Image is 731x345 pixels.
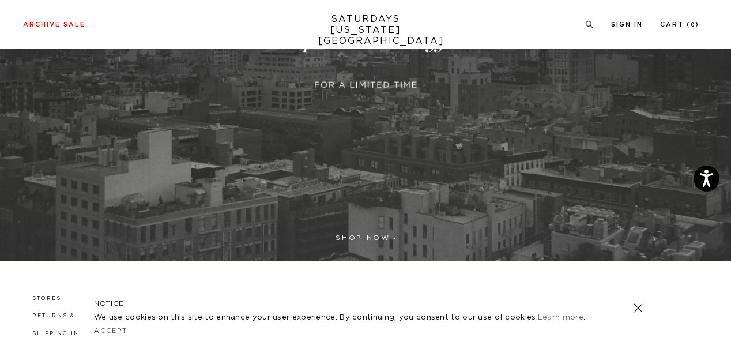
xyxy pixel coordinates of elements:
[660,21,699,28] a: Cart (0)
[94,312,596,324] p: We use cookies on this site to enhance your user experience. By continuing, you consent to our us...
[32,313,123,318] a: Returns & Exchanges
[611,21,643,28] a: Sign In
[32,331,90,336] a: Shipping Info
[538,314,583,321] a: Learn more
[318,14,413,47] a: SATURDAYS[US_STATE][GEOGRAPHIC_DATA]
[23,21,85,28] a: Archive Sale
[32,296,61,301] a: Stores
[691,22,695,28] small: 0
[94,328,127,334] a: Accept
[94,298,637,309] h5: NOTICE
